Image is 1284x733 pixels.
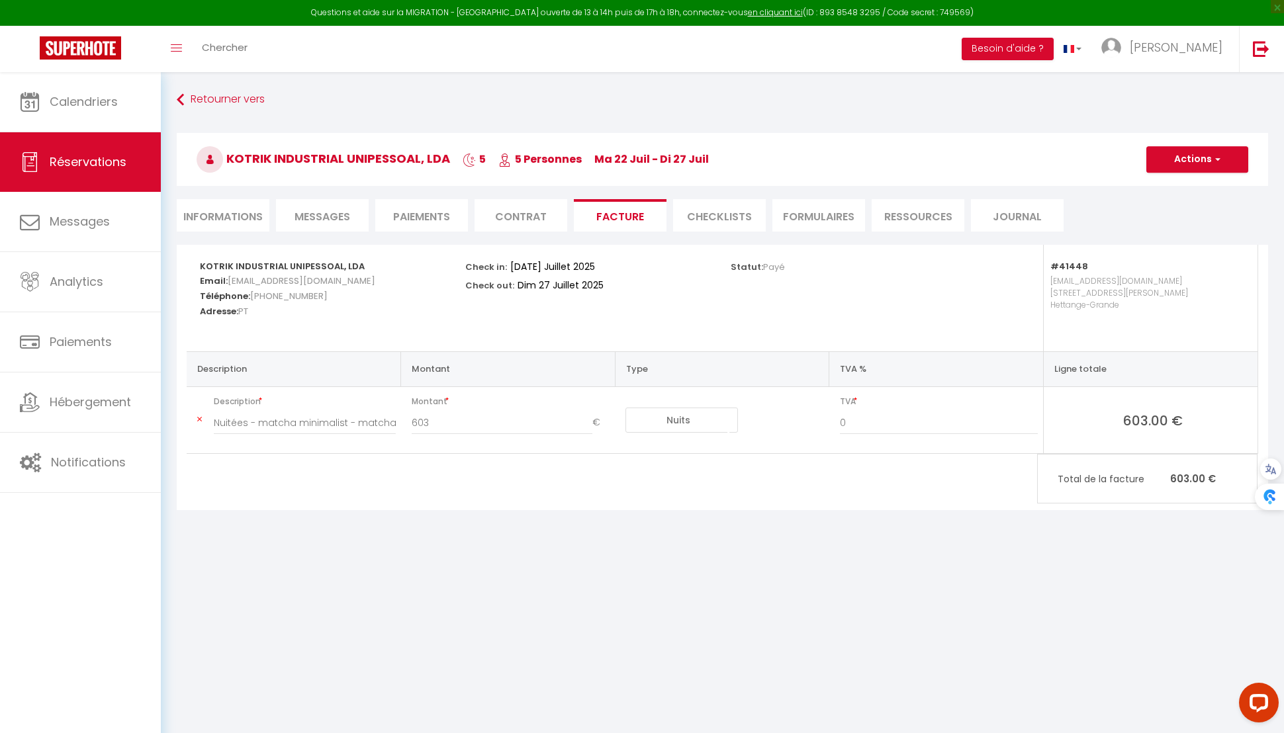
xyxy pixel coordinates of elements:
[1101,38,1121,58] img: ...
[250,286,328,306] span: [PHONE_NUMBER]
[200,305,238,318] strong: Adresse:
[731,258,785,273] p: Statut:
[475,199,567,232] li: Contrat
[673,199,766,232] li: CHECKLISTS
[1050,272,1244,338] p: [EMAIL_ADDRESS][DOMAIN_NAME] [STREET_ADDRESS][PERSON_NAME] Hettange-Grande
[594,151,709,167] span: ma 22 Juil - di 27 Juil
[177,88,1268,112] a: Retourner vers
[872,199,964,232] li: Ressources
[574,199,666,232] li: Facture
[50,394,131,410] span: Hébergement
[592,411,610,435] span: €
[50,273,103,290] span: Analytics
[1146,146,1248,173] button: Actions
[214,392,396,411] span: Description
[1130,39,1222,56] span: [PERSON_NAME]
[971,199,1064,232] li: Journal
[200,275,228,287] strong: Email:
[375,199,468,232] li: Paiements
[748,7,803,18] a: en cliquant ici
[1253,40,1269,57] img: logout
[238,302,248,321] span: PT
[840,392,1038,411] span: TVA
[50,93,118,110] span: Calendriers
[1091,26,1239,72] a: ... [PERSON_NAME]
[962,38,1054,60] button: Besoin d'aide ?
[401,351,616,386] th: Montant
[412,392,610,411] span: Montant
[772,199,865,232] li: FORMULAIRES
[51,454,126,470] span: Notifications
[50,153,126,170] span: Réservations
[202,40,248,54] span: Chercher
[192,26,257,72] a: Chercher
[177,199,269,232] li: Informations
[197,150,450,167] span: KOTRIK INDUSTRIAL UNIPESSOAL, LDA
[1050,260,1088,273] strong: #41448
[763,261,785,273] span: Payé
[200,290,250,302] strong: Téléphone:
[498,151,582,167] span: 5 Personnes
[295,209,350,224] span: Messages
[615,351,829,386] th: Type
[1228,677,1284,733] iframe: LiveChat chat widget
[463,151,486,167] span: 5
[1043,351,1258,386] th: Ligne totale
[50,333,112,350] span: Paiements
[40,36,121,60] img: Super Booking
[1054,411,1252,429] span: 603.00 €
[187,351,401,386] th: Description
[200,260,365,273] strong: KOTRIK INDUSTRIAL UNIPESSOAL, LDA
[465,258,507,273] p: Check in:
[829,351,1044,386] th: TVA %
[228,271,375,290] span: [EMAIL_ADDRESS][DOMAIN_NAME]
[465,277,514,292] p: Check out:
[50,213,110,230] span: Messages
